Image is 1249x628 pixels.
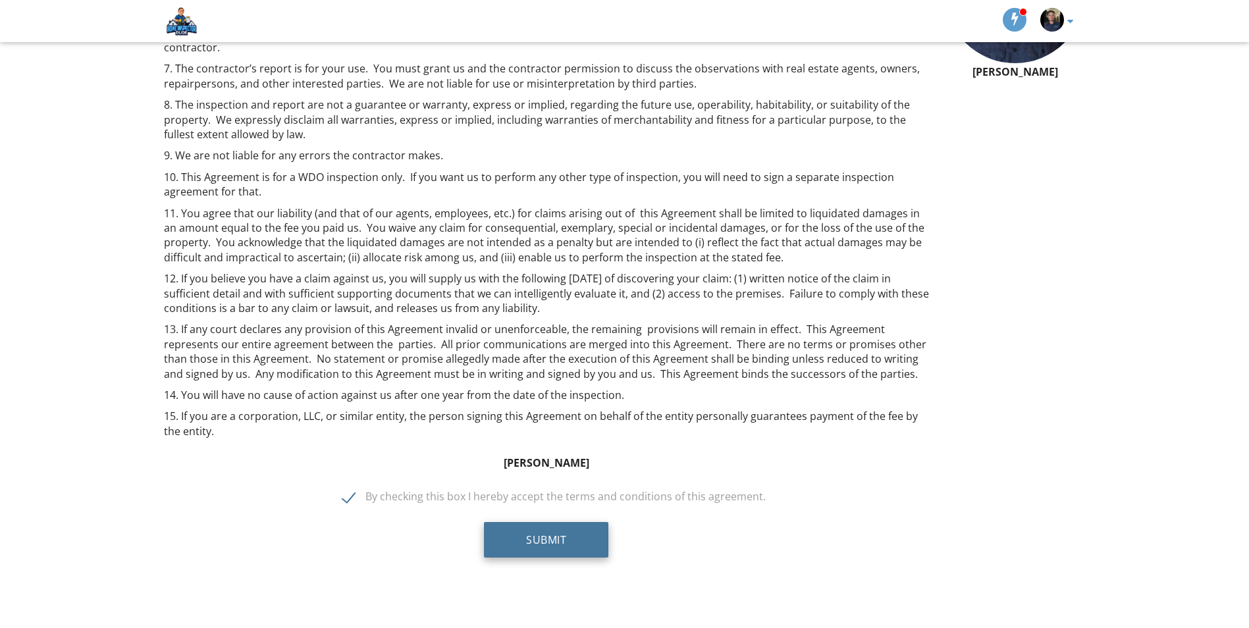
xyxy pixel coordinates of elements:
[342,490,766,507] label: By checking this box I hereby accept the terms and conditions of this agreement.
[945,66,1085,78] h6: [PERSON_NAME]
[1040,8,1064,32] img: joe.jpeg
[164,206,930,265] p: 11. You agree that our liability (and that of our agents, employees, etc.) for claims arising out...
[484,522,608,558] button: Submit
[164,170,930,199] p: 10. This Agreement is for a WDO inspection only. If you want us to perform any other type of insp...
[164,97,930,142] p: 8. The inspection and report are not a guarantee or warranty, express or implied, regarding the f...
[164,388,930,402] p: 14. You will have no cause of action against us after one year from the date of the inspection.
[164,271,930,315] p: 12. If you believe you have a claim against us, you will supply us with the following [DATE] of d...
[164,409,930,438] p: 15. If you are a corporation, LLC, or similar entity, the person signing this Agreement on behalf...
[504,456,589,470] strong: [PERSON_NAME]
[164,322,930,381] p: 13. If any court declares any provision of this Agreement invalid or unenforceable, the remaining...
[164,148,930,163] p: 9. We are not liable for any errors the contractor makes.
[164,61,930,91] p: 7. The contractor’s report is for your use. You must grant us and the contractor permission to di...
[164,3,199,39] img: Home Inspector Dude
